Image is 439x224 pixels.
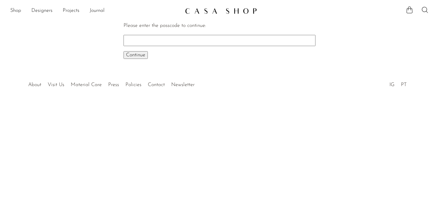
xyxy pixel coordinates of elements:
[25,77,198,89] ul: Quick links
[108,82,119,87] a: Press
[28,82,41,87] a: About
[148,82,165,87] a: Contact
[389,82,395,87] a: IG
[386,77,410,89] ul: Social Medias
[31,7,52,15] a: Designers
[63,7,79,15] a: Projects
[125,82,141,87] a: Policies
[71,82,102,87] a: Material Care
[126,52,145,58] span: Continue
[124,23,206,28] label: Please enter the passcode to continue:
[10,7,21,15] a: Shop
[48,82,64,87] a: Visit Us
[10,5,180,16] ul: NEW HEADER MENU
[90,7,105,15] a: Journal
[401,82,407,87] a: PT
[124,51,148,59] button: Continue
[10,5,180,16] nav: Desktop navigation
